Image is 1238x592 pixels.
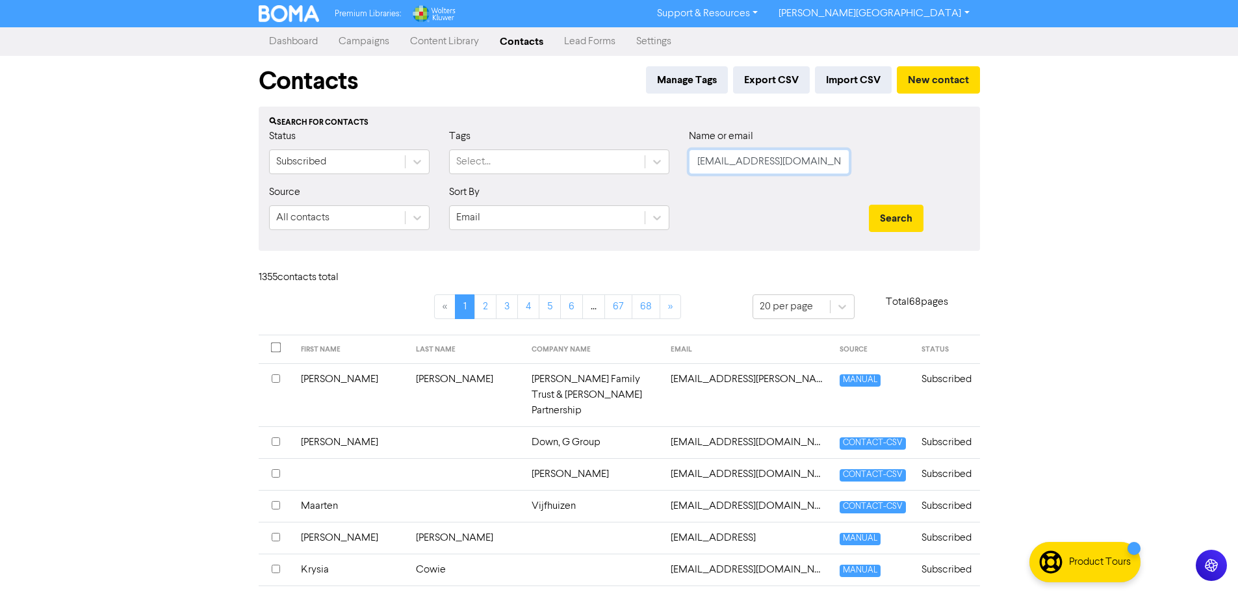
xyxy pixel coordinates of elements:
label: Status [269,129,296,144]
th: FIRST NAME [293,335,408,364]
a: Dashboard [259,29,328,55]
iframe: Chat Widget [1075,452,1238,592]
span: MANUAL [840,533,881,545]
td: Subscribed [914,426,979,458]
td: [PERSON_NAME] [408,522,524,554]
h1: Contacts [259,66,358,96]
th: COMPANY NAME [524,335,663,364]
label: Name or email [689,129,753,144]
td: 4flashas@gmail.con [663,522,832,554]
td: [PERSON_NAME] [293,522,408,554]
div: All contacts [276,210,329,225]
button: New contact [897,66,980,94]
a: [PERSON_NAME][GEOGRAPHIC_DATA] [768,3,979,24]
td: 31carlylest@xtra.co.nz [663,458,832,490]
a: Content Library [400,29,489,55]
td: Krysia [293,554,408,586]
td: 12ward.elizabeth@gmail.com [663,363,832,426]
a: Page 67 [604,294,632,319]
h6: 1355 contact s total [259,272,363,284]
td: Subscribed [914,554,979,586]
a: Contacts [489,29,554,55]
a: Page 5 [539,294,561,319]
div: Search for contacts [269,117,970,129]
img: BOMA Logo [259,5,320,22]
span: CONTACT-CSV [840,501,906,513]
span: MANUAL [840,374,881,387]
span: CONTACT-CSV [840,437,906,450]
label: Tags [449,129,471,144]
p: Total 68 pages [855,294,980,310]
a: Campaigns [328,29,400,55]
a: Page 68 [632,294,660,319]
th: EMAIL [663,335,832,364]
a: Settings [626,29,682,55]
div: Email [456,210,480,225]
label: Sort By [449,185,480,200]
label: Source [269,185,300,200]
td: [PERSON_NAME] [408,363,524,426]
button: Export CSV [733,66,810,94]
td: 4krysiak@gmail.com [663,554,832,586]
td: Subscribed [914,363,979,426]
button: Import CSV [815,66,892,94]
td: Subscribed [914,522,979,554]
th: LAST NAME [408,335,524,364]
a: Page 6 [560,294,583,319]
span: MANUAL [840,565,881,577]
td: 36queens@gmail.com [663,490,832,522]
td: [PERSON_NAME] [293,363,408,426]
td: Subscribed [914,490,979,522]
td: Cowie [408,554,524,586]
span: Premium Libraries: [335,10,401,18]
span: CONTACT-CSV [840,469,906,482]
td: Maarten [293,490,408,522]
a: Support & Resources [647,3,768,24]
a: Page 1 is your current page [455,294,475,319]
button: Search [869,205,923,232]
div: Select... [456,154,491,170]
td: Subscribed [914,458,979,490]
a: Page 4 [517,294,539,319]
button: Manage Tags [646,66,728,94]
td: 1greg.down@gmail.com [663,426,832,458]
a: Page 3 [496,294,518,319]
td: [PERSON_NAME] Family Trust & [PERSON_NAME] Partnership [524,363,663,426]
td: [PERSON_NAME] [524,458,663,490]
td: [PERSON_NAME] [293,426,408,458]
th: SOURCE [832,335,914,364]
div: 20 per page [760,299,813,315]
a: » [660,294,681,319]
th: STATUS [914,335,979,364]
td: Down, G Group [524,426,663,458]
a: Lead Forms [554,29,626,55]
td: Vijfhuizen [524,490,663,522]
div: Subscribed [276,154,326,170]
img: Wolters Kluwer [411,5,456,22]
a: Page 2 [474,294,496,319]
